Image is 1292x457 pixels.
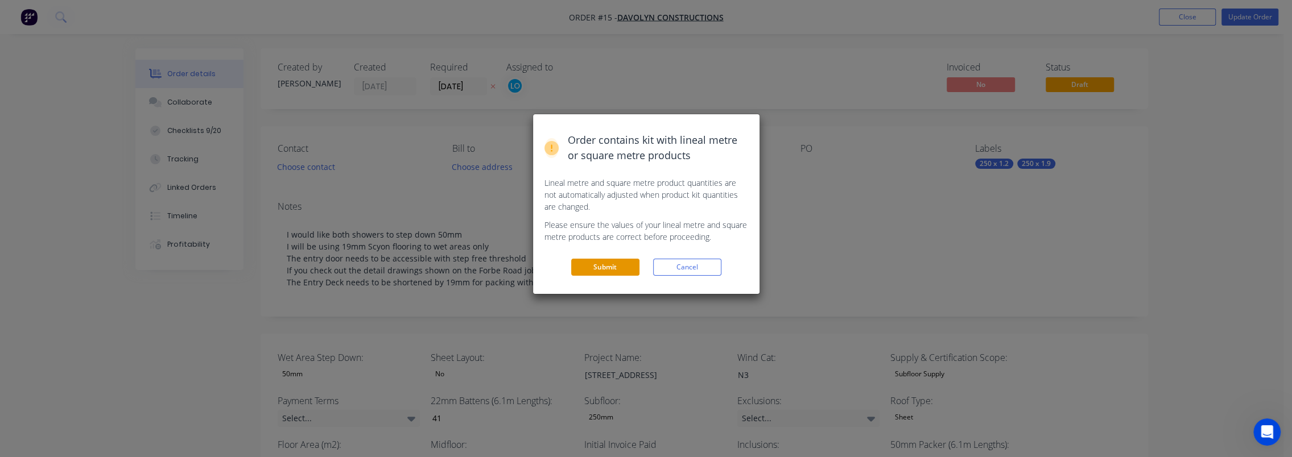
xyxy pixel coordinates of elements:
[1253,418,1281,446] iframe: Intercom live chat
[544,219,748,243] p: Please ensure the values of your lineal metre and square metre products are correct before procee...
[568,132,748,163] span: Order contains kit with lineal metre or square metre products
[571,259,639,276] button: Submit
[544,177,748,213] p: Lineal metre and square metre product quantities are not automatically adjusted when product kit ...
[653,259,721,276] button: Cancel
